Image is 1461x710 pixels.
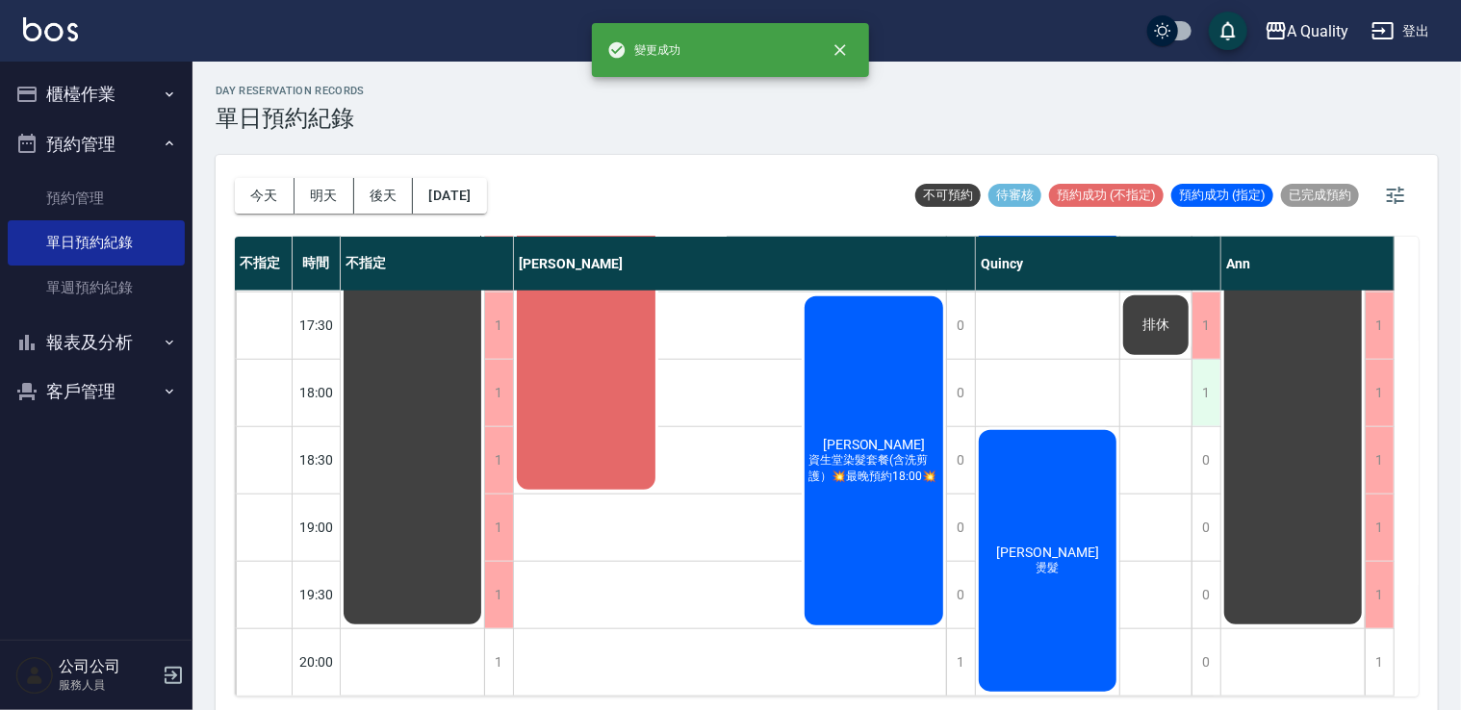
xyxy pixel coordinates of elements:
img: Person [15,656,54,695]
span: 資生堂染髮套餐(含洗剪護）💥最晚預約18:00💥 [805,452,943,485]
div: 1 [946,629,975,696]
div: 不指定 [341,237,514,291]
div: 0 [1192,494,1220,561]
span: 預約成功 (不指定) [1049,187,1164,204]
span: 不可預約 [915,187,981,204]
span: 已完成預約 [1281,187,1359,204]
a: 單日預約紀錄 [8,220,185,265]
div: 1 [484,427,513,494]
h5: 公司公司 [59,657,157,676]
div: Ann [1221,237,1395,291]
div: A Quality [1288,19,1349,43]
div: [PERSON_NAME] [514,237,976,291]
div: 0 [946,292,975,359]
div: Quincy [976,237,1221,291]
div: 1 [484,292,513,359]
div: 1 [484,494,513,561]
div: 1 [1365,494,1394,561]
button: 後天 [354,178,414,214]
div: 1 [484,562,513,628]
span: 燙髮 [1033,560,1064,576]
div: 1 [1192,360,1220,426]
a: 預約管理 [8,176,185,220]
button: 客戶管理 [8,367,185,417]
div: 1 [1365,562,1394,628]
div: 1 [484,360,513,426]
div: 1 [1365,360,1394,426]
div: 0 [946,427,975,494]
div: 0 [946,494,975,561]
p: 服務人員 [59,676,157,694]
div: 0 [946,562,975,628]
div: 1 [1365,629,1394,696]
div: 時間 [293,237,341,291]
div: 0 [1192,629,1220,696]
span: [PERSON_NAME] [992,545,1103,560]
button: 預約管理 [8,119,185,169]
div: 1 [1365,292,1394,359]
span: 待審核 [988,187,1041,204]
div: 20:00 [293,628,341,696]
h2: day Reservation records [216,85,365,97]
div: 1 [1365,427,1394,494]
button: 明天 [295,178,354,214]
div: 1 [484,629,513,696]
button: 櫃檯作業 [8,69,185,119]
a: 單週預約紀錄 [8,266,185,310]
span: 變更成功 [607,40,680,60]
div: 0 [946,360,975,426]
button: 報表及分析 [8,317,185,368]
div: 0 [1192,427,1220,494]
button: close [819,29,861,71]
div: 19:00 [293,494,341,561]
button: save [1209,12,1247,50]
div: 18:30 [293,426,341,494]
button: [DATE] [413,178,486,214]
button: A Quality [1257,12,1357,51]
button: 登出 [1364,13,1438,49]
div: 1 [1192,292,1220,359]
span: 排休 [1139,317,1173,334]
div: 0 [1192,562,1220,628]
div: 18:00 [293,359,341,426]
div: 19:30 [293,561,341,628]
span: [PERSON_NAME] [819,437,930,452]
div: 不指定 [235,237,293,291]
button: 今天 [235,178,295,214]
h3: 單日預約紀錄 [216,105,365,132]
img: Logo [23,17,78,41]
span: 預約成功 (指定) [1171,187,1273,204]
div: 17:30 [293,292,341,359]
